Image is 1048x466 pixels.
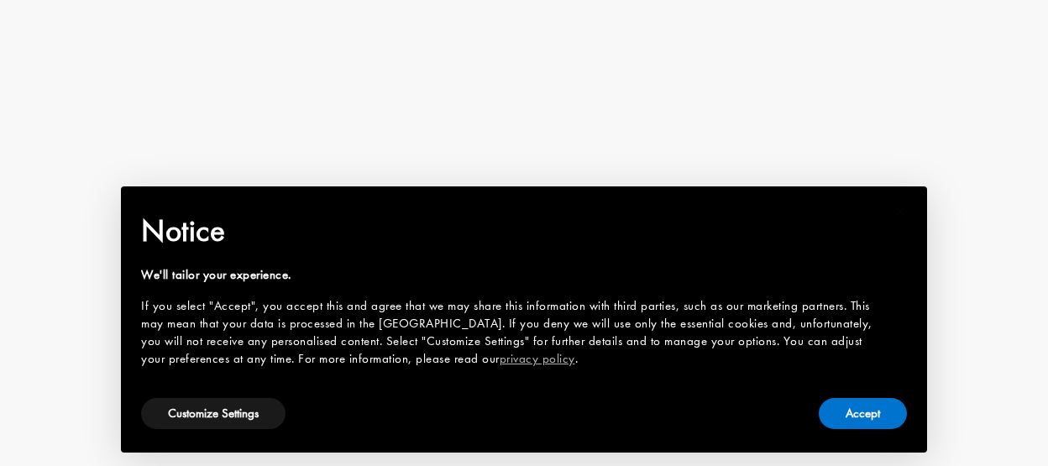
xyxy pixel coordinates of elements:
[500,350,575,367] a: privacy policy
[819,398,907,429] button: Accept
[880,191,920,232] button: Close this notice
[141,297,880,368] div: If you select "Accept", you accept this and agree that we may share this information with third p...
[141,266,880,284] div: We'll tailor your experience.
[895,198,906,224] span: ×
[141,209,880,253] h2: Notice
[141,398,286,429] button: Customize Settings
